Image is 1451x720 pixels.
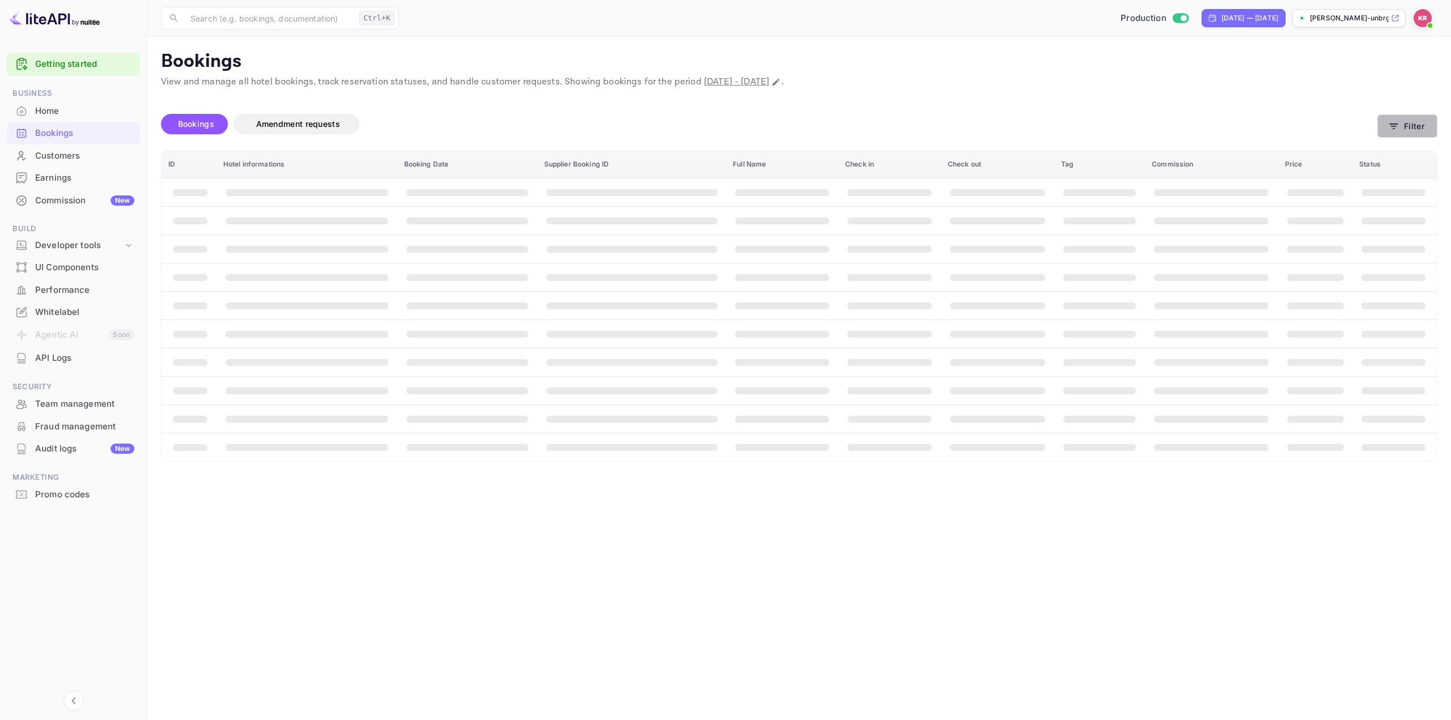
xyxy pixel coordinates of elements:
div: Bookings [35,127,134,140]
div: Audit logsNew [7,438,140,460]
img: Kobus Roux [1414,9,1432,27]
div: Fraud management [35,420,134,433]
span: Business [7,87,140,100]
a: UI Components [7,257,140,278]
div: CommissionNew [7,190,140,212]
p: View and manage all hotel bookings, track reservation statuses, and handle customer requests. Sho... [161,75,1437,89]
div: Performance [35,284,134,297]
span: Marketing [7,471,140,484]
span: [DATE] - [DATE] [704,76,769,88]
div: Customers [7,145,140,167]
div: Team management [7,393,140,415]
input: Search (e.g. bookings, documentation) [184,7,355,29]
div: UI Components [35,261,134,274]
div: Performance [7,279,140,301]
div: Earnings [7,167,140,189]
div: Fraud management [7,416,140,438]
a: Getting started [35,58,134,71]
th: Price [1278,151,1353,178]
span: Bookings [178,119,214,129]
div: Earnings [35,172,134,185]
img: LiteAPI logo [9,9,100,27]
th: Tag [1054,151,1145,178]
th: Supplier Booking ID [537,151,727,178]
p: Bookings [161,50,1437,73]
a: Audit logsNew [7,438,140,459]
a: Earnings [7,167,140,188]
span: Build [7,223,140,235]
div: Promo codes [35,488,134,501]
button: Filter [1377,114,1437,138]
a: Whitelabel [7,301,140,322]
div: API Logs [7,347,140,369]
div: Developer tools [35,239,123,252]
p: [PERSON_NAME]-unbrg.[PERSON_NAME]... [1310,13,1389,23]
div: Team management [35,398,134,411]
div: Whitelabel [35,306,134,319]
div: Promo codes [7,484,140,506]
th: Commission [1145,151,1278,178]
table: booking table [162,151,1437,461]
div: New [111,195,134,206]
button: Change date range [770,76,782,88]
th: Check out [941,151,1054,178]
a: Fraud management [7,416,140,437]
th: Check in [838,151,941,178]
span: Amendment requests [256,119,340,129]
span: Production [1121,12,1166,25]
button: Collapse navigation [63,691,84,711]
th: ID [162,151,217,178]
div: Home [7,100,140,122]
div: Developer tools [7,236,140,255]
div: Customers [35,150,134,163]
div: Getting started [7,53,140,76]
th: Full Name [726,151,838,178]
a: CommissionNew [7,190,140,211]
a: Performance [7,279,140,300]
div: UI Components [7,257,140,279]
a: Team management [7,393,140,414]
th: Status [1352,151,1437,178]
div: Whitelabel [7,301,140,323]
a: Customers [7,145,140,166]
div: Home [35,105,134,118]
div: Audit logs [35,442,134,455]
th: Booking Date [397,151,537,178]
a: Promo codes [7,484,140,505]
div: Commission [35,194,134,207]
div: Bookings [7,122,140,144]
a: Bookings [7,122,140,143]
div: [DATE] — [DATE] [1221,13,1278,23]
a: Home [7,100,140,121]
div: Switch to Sandbox mode [1116,12,1193,25]
th: Hotel informations [217,151,397,178]
div: API Logs [35,352,134,365]
a: API Logs [7,347,140,368]
span: Security [7,381,140,393]
div: New [111,444,134,454]
div: Ctrl+K [359,11,394,25]
div: account-settings tabs [161,114,1377,134]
